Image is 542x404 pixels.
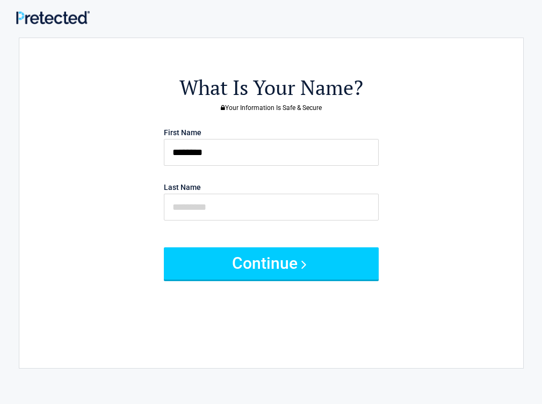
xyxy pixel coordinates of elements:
[164,183,201,191] label: Last Name
[78,105,464,111] h3: Your Information Is Safe & Secure
[164,129,201,136] label: First Name
[16,11,90,24] img: Main Logo
[164,247,379,280] button: Continue
[78,74,464,101] h2: What Is Your Name?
